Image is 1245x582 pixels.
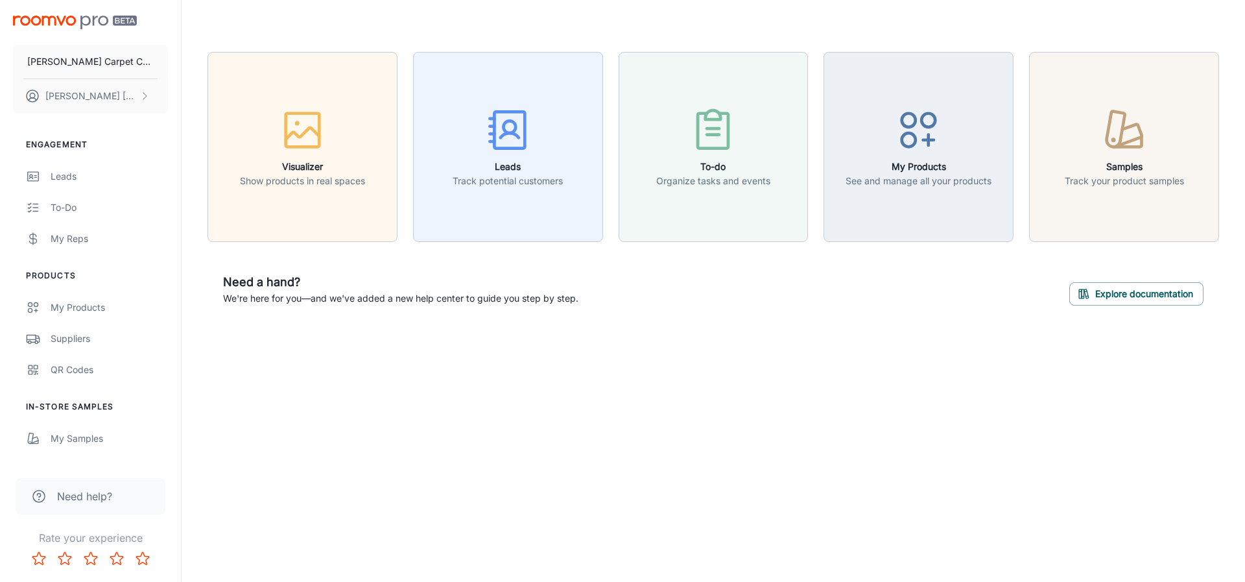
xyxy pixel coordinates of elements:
[1065,160,1184,174] h6: Samples
[51,300,168,315] div: My Products
[413,52,603,242] button: LeadsTrack potential customers
[1065,174,1184,188] p: Track your product samples
[1029,52,1219,242] button: SamplesTrack your product samples
[453,174,563,188] p: Track potential customers
[656,174,770,188] p: Organize tasks and events
[51,232,168,246] div: My Reps
[51,200,168,215] div: To-do
[1069,282,1203,306] button: Explore documentation
[51,363,168,377] div: QR Codes
[240,174,365,188] p: Show products in real spaces
[223,273,578,291] h6: Need a hand?
[619,139,809,152] a: To-doOrganize tasks and events
[1029,139,1219,152] a: SamplesTrack your product samples
[846,174,991,188] p: See and manage all your products
[45,89,137,103] p: [PERSON_NAME] [PERSON_NAME]
[824,139,1014,152] a: My ProductsSee and manage all your products
[1069,286,1203,299] a: Explore documentation
[207,52,397,242] button: VisualizerShow products in real spaces
[413,139,603,152] a: LeadsTrack potential customers
[51,332,168,346] div: Suppliers
[51,169,168,184] div: Leads
[656,160,770,174] h6: To-do
[453,160,563,174] h6: Leads
[13,16,137,29] img: Roomvo PRO Beta
[240,160,365,174] h6: Visualizer
[13,79,168,113] button: [PERSON_NAME] [PERSON_NAME]
[27,55,154,69] p: [PERSON_NAME] Carpet Company
[824,52,1014,242] button: My ProductsSee and manage all your products
[223,291,578,306] p: We're here for you—and we've added a new help center to guide you step by step.
[13,45,168,79] button: [PERSON_NAME] Carpet Company
[846,160,991,174] h6: My Products
[619,52,809,242] button: To-doOrganize tasks and events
